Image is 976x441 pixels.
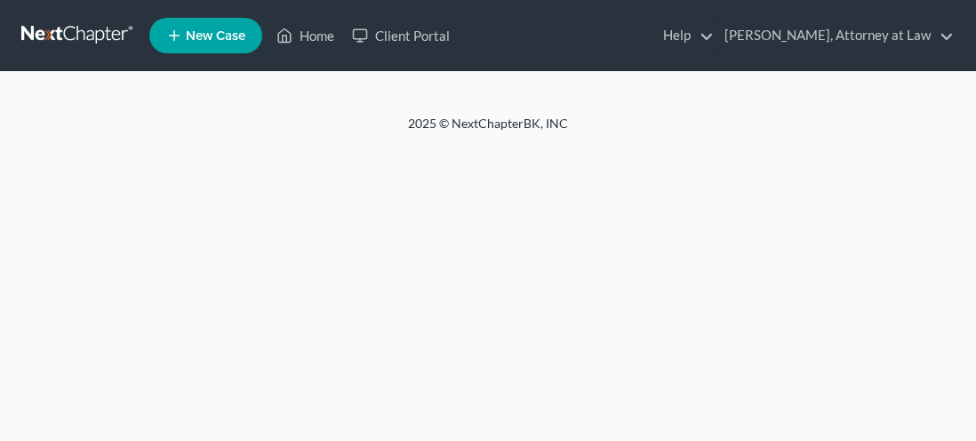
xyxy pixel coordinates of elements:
[654,20,714,52] a: Help
[343,20,459,52] a: Client Portal
[149,18,262,53] new-legal-case-button: New Case
[61,115,915,147] div: 2025 © NextChapterBK, INC
[268,20,343,52] a: Home
[716,20,954,52] a: [PERSON_NAME], Attorney at Law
